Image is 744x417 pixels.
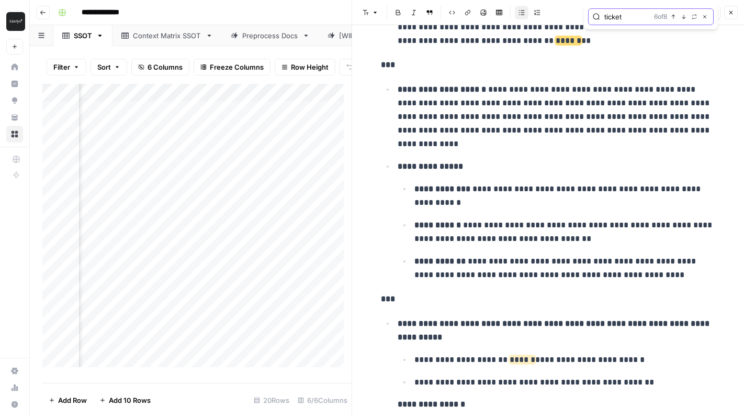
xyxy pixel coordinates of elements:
[74,30,92,41] div: SSOT
[42,392,93,409] button: Add Row
[6,126,23,142] a: Browse
[148,62,183,72] span: 6 Columns
[604,12,650,22] input: Search
[339,30,435,41] div: [WIP] Update SSOT Schedule
[91,59,127,75] button: Sort
[53,25,112,46] a: SSOT
[6,363,23,379] a: Settings
[6,109,23,126] a: Your Data
[6,396,23,413] button: Help + Support
[291,62,329,72] span: Row Height
[654,12,667,21] span: 6 of 8
[93,392,157,409] button: Add 10 Rows
[210,62,264,72] span: Freeze Columns
[6,75,23,92] a: Insights
[53,62,70,72] span: Filter
[109,395,151,405] span: Add 10 Rows
[242,30,298,41] div: Preprocess Docs
[6,92,23,109] a: Opportunities
[133,30,201,41] div: Context Matrix SSOT
[6,379,23,396] a: Usage
[6,59,23,75] a: Home
[319,25,456,46] a: [WIP] Update SSOT Schedule
[6,8,23,35] button: Workspace: Klaviyo
[294,392,352,409] div: 6/6 Columns
[97,62,111,72] span: Sort
[131,59,189,75] button: 6 Columns
[112,25,222,46] a: Context Matrix SSOT
[194,59,270,75] button: Freeze Columns
[222,25,319,46] a: Preprocess Docs
[275,59,335,75] button: Row Height
[47,59,86,75] button: Filter
[250,392,294,409] div: 20 Rows
[6,12,25,31] img: Klaviyo Logo
[58,395,87,405] span: Add Row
